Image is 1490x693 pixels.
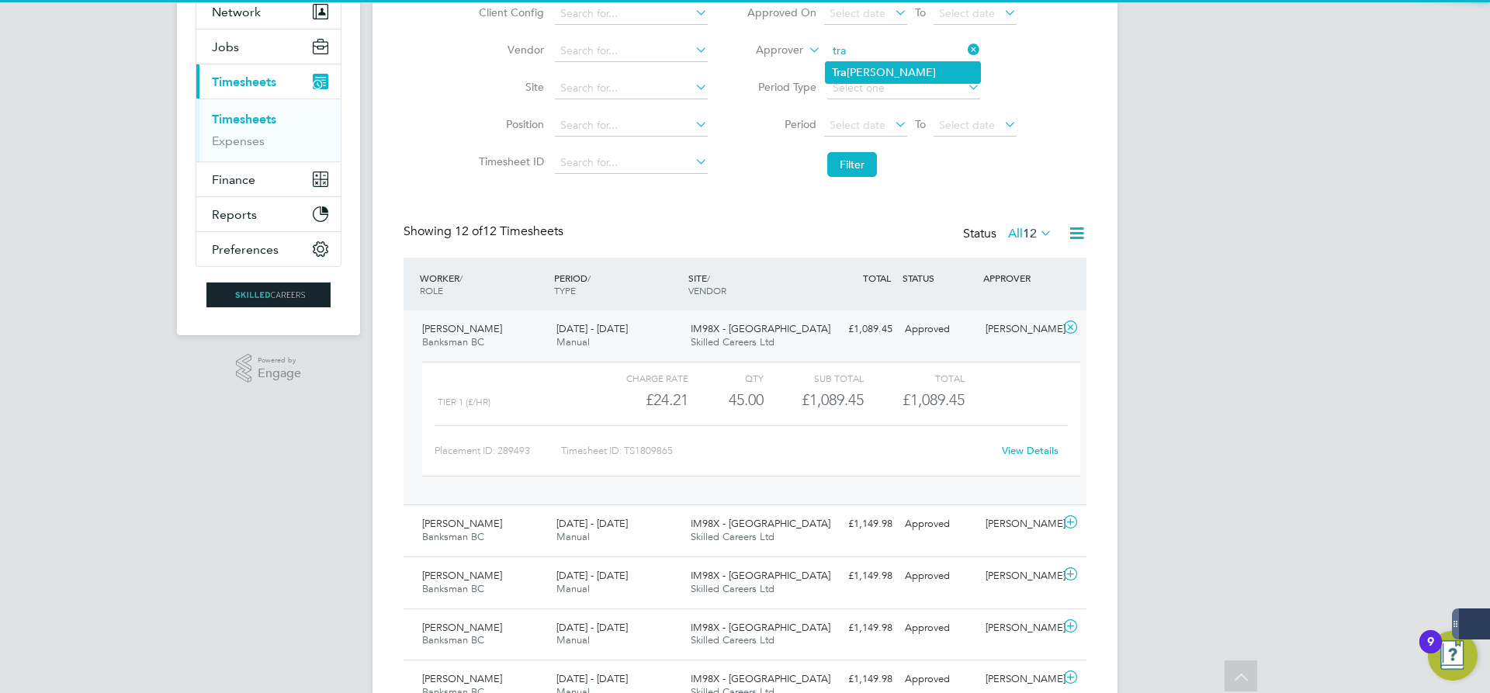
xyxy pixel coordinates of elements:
[212,242,279,257] span: Preferences
[691,672,830,685] span: IM98X - [GEOGRAPHIC_DATA]
[196,162,341,196] button: Finance
[830,118,885,132] span: Select date
[899,667,979,692] div: Approved
[818,667,899,692] div: £1,149.98
[556,672,628,685] span: [DATE] - [DATE]
[1008,226,1052,241] label: All
[556,633,590,646] span: Manual
[555,78,708,99] input: Search for...
[561,438,992,463] div: Timesheet ID: TS1809865
[899,317,979,342] div: Approved
[903,390,965,409] span: £1,089.45
[588,369,688,387] div: Charge rate
[899,615,979,641] div: Approved
[206,282,331,307] img: skilledcareers-logo-retina.png
[899,264,979,292] div: STATUS
[910,114,930,134] span: To
[420,284,443,296] span: ROLE
[691,633,774,646] span: Skilled Careers Ltd
[764,387,864,413] div: £1,089.45
[979,317,1060,342] div: [PERSON_NAME]
[212,112,276,126] a: Timesheets
[404,223,567,240] div: Showing
[556,335,590,348] span: Manual
[196,282,341,307] a: Go to home page
[474,5,544,19] label: Client Config
[587,272,591,284] span: /
[438,397,490,407] span: Tier 1 (£/HR)
[474,117,544,131] label: Position
[555,152,708,174] input: Search for...
[258,354,301,367] span: Powered by
[747,5,816,19] label: Approved On
[910,2,930,23] span: To
[827,40,980,62] input: Search for...
[422,322,502,335] span: [PERSON_NAME]
[707,272,710,284] span: /
[556,621,628,634] span: [DATE] - [DATE]
[416,264,550,304] div: WORKER
[939,118,995,132] span: Select date
[1428,631,1478,681] button: Open Resource Center, 9 new notifications
[688,369,764,387] div: QTY
[236,354,302,383] a: Powered byEngage
[474,80,544,94] label: Site
[556,322,628,335] span: [DATE] - [DATE]
[474,43,544,57] label: Vendor
[422,672,502,685] span: [PERSON_NAME]
[196,64,341,99] button: Timesheets
[459,272,463,284] span: /
[830,6,885,20] span: Select date
[422,569,502,582] span: [PERSON_NAME]
[899,563,979,589] div: Approved
[556,582,590,595] span: Manual
[832,66,847,79] b: Tra
[684,264,819,304] div: SITE
[435,438,561,463] div: Placement ID: 289493
[556,530,590,543] span: Manual
[826,62,980,83] li: [PERSON_NAME]
[818,615,899,641] div: £1,149.98
[212,207,257,222] span: Reports
[818,317,899,342] div: £1,089.45
[979,615,1060,641] div: [PERSON_NAME]
[422,335,484,348] span: Banksman BC
[196,232,341,266] button: Preferences
[422,582,484,595] span: Banksman BC
[764,369,864,387] div: Sub Total
[827,152,877,177] button: Filter
[422,621,502,634] span: [PERSON_NAME]
[818,511,899,537] div: £1,149.98
[688,387,764,413] div: 45.00
[979,563,1060,589] div: [PERSON_NAME]
[196,29,341,64] button: Jobs
[212,133,265,148] a: Expenses
[550,264,684,304] div: PERIOD
[212,40,239,54] span: Jobs
[688,284,726,296] span: VENDOR
[979,511,1060,537] div: [PERSON_NAME]
[691,335,774,348] span: Skilled Careers Ltd
[1427,642,1434,662] div: 9
[979,264,1060,292] div: APPROVER
[979,667,1060,692] div: [PERSON_NAME]
[691,582,774,595] span: Skilled Careers Ltd
[939,6,995,20] span: Select date
[422,517,502,530] span: [PERSON_NAME]
[691,530,774,543] span: Skilled Careers Ltd
[1002,444,1059,457] a: View Details
[747,80,816,94] label: Period Type
[554,284,576,296] span: TYPE
[212,74,276,89] span: Timesheets
[691,322,830,335] span: IM98X - [GEOGRAPHIC_DATA]
[196,99,341,161] div: Timesheets
[1023,226,1037,241] span: 12
[827,78,980,99] input: Select one
[818,563,899,589] div: £1,149.98
[556,569,628,582] span: [DATE] - [DATE]
[555,3,708,25] input: Search for...
[212,172,255,187] span: Finance
[691,621,830,634] span: IM98X - [GEOGRAPHIC_DATA]
[899,511,979,537] div: Approved
[422,530,484,543] span: Banksman BC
